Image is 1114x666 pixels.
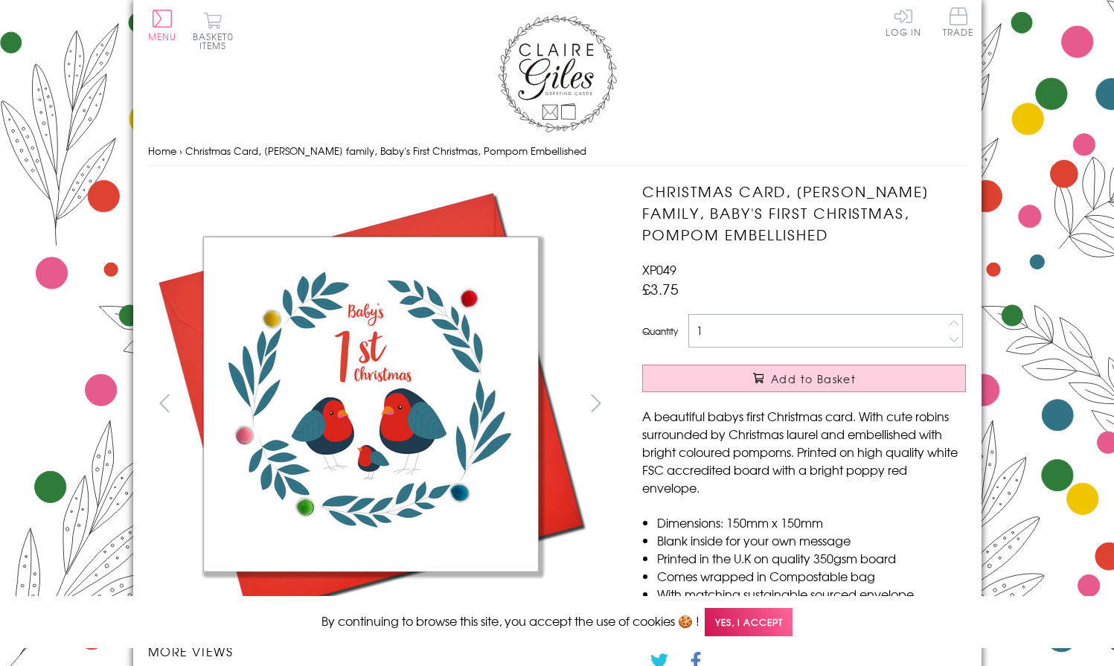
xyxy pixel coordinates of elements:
[657,549,966,567] li: Printed in the U.K on quality 350gsm board
[579,386,612,420] button: next
[642,365,966,392] button: Add to Basket
[193,12,234,50] button: Basket0 items
[642,181,966,245] h1: Christmas Card, [PERSON_NAME] family, Baby's First Christmas, Pompom Embellished
[148,386,182,420] button: prev
[147,181,594,627] img: Christmas Card, Robin family, Baby's First Christmas, Pompom Embellished
[642,278,679,299] span: £3.75
[657,531,966,549] li: Blank inside for your own message
[199,30,234,52] span: 0 items
[642,324,678,338] label: Quantity
[886,7,921,36] a: Log In
[642,407,966,496] p: A beautiful babys first Christmas card. With cute robins surrounded by Christmas laurel and embel...
[771,371,856,386] span: Add to Basket
[657,585,966,603] li: With matching sustainable sourced envelope
[612,181,1059,627] img: Christmas Card, Robin family, Baby's First Christmas, Pompom Embellished
[148,144,176,158] a: Home
[943,7,974,36] span: Trade
[148,642,613,660] h3: More views
[705,608,793,637] span: Yes, I accept
[498,15,617,132] img: Claire Giles Greetings Cards
[657,567,966,585] li: Comes wrapped in Compostable bag
[943,7,974,39] a: Trade
[179,144,182,158] span: ›
[148,10,177,41] button: Menu
[148,136,967,167] nav: breadcrumbs
[642,260,676,278] span: XP049
[185,144,586,158] span: Christmas Card, [PERSON_NAME] family, Baby's First Christmas, Pompom Embellished
[148,30,177,43] span: Menu
[657,513,966,531] li: Dimensions: 150mm x 150mm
